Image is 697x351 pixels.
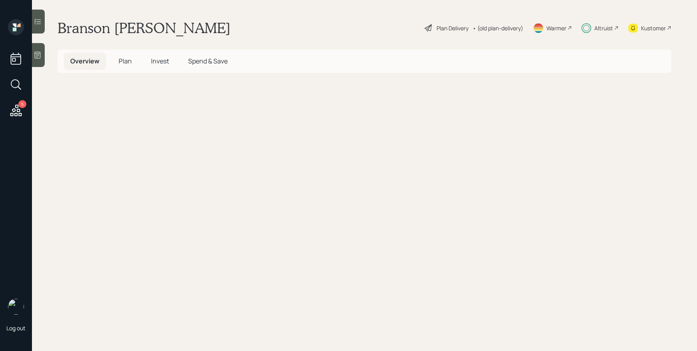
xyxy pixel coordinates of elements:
[473,24,523,32] div: • (old plan-delivery)
[18,100,26,108] div: 5
[641,24,666,32] div: Kustomer
[151,57,169,65] span: Invest
[58,19,230,37] h1: Branson [PERSON_NAME]
[8,299,24,315] img: james-distasi-headshot.png
[6,324,26,332] div: Log out
[119,57,132,65] span: Plan
[594,24,613,32] div: Altruist
[188,57,228,65] span: Spend & Save
[70,57,99,65] span: Overview
[546,24,566,32] div: Warmer
[437,24,469,32] div: Plan Delivery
